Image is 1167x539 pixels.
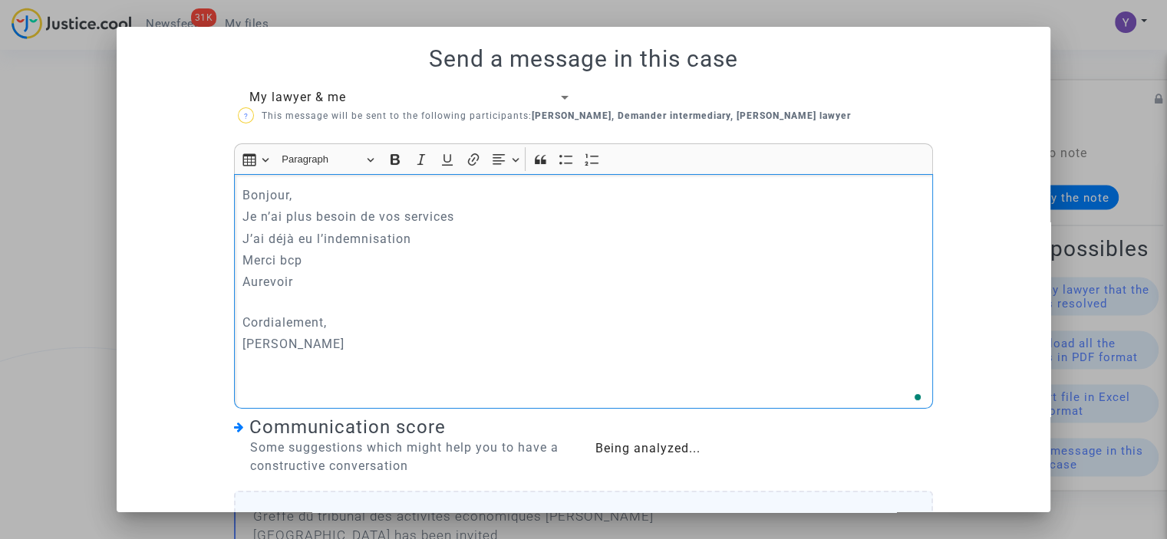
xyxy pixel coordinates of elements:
[282,150,361,169] span: Paragraph
[532,110,851,121] b: [PERSON_NAME], Demander intermediary, [PERSON_NAME] lawyer
[242,334,925,353] p: [PERSON_NAME]
[242,229,925,248] p: J’ai déjà eu l’indemnisation
[275,147,381,171] button: Paragraph
[243,112,248,120] span: ?
[249,416,446,438] span: Communication score
[249,90,346,104] span: My lawyer & me
[242,207,925,226] p: Je n’ai plus besoin de vos services
[234,439,572,475] div: Some suggestions which might help you to have a constructive conversation
[234,143,933,173] div: Editor toolbar
[242,251,925,270] p: Merci bcp
[238,107,851,126] p: This message will be sent to the following participants:
[242,272,925,311] p: Aurevoir
[595,439,933,458] div: Being analyzed...
[234,174,933,409] div: To enrich screen reader interactions, please activate Accessibility in Grammarly extension settings
[135,45,1032,73] h1: Send a message in this case
[242,313,925,332] p: Cordialement,
[242,186,925,205] p: Bonjour,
